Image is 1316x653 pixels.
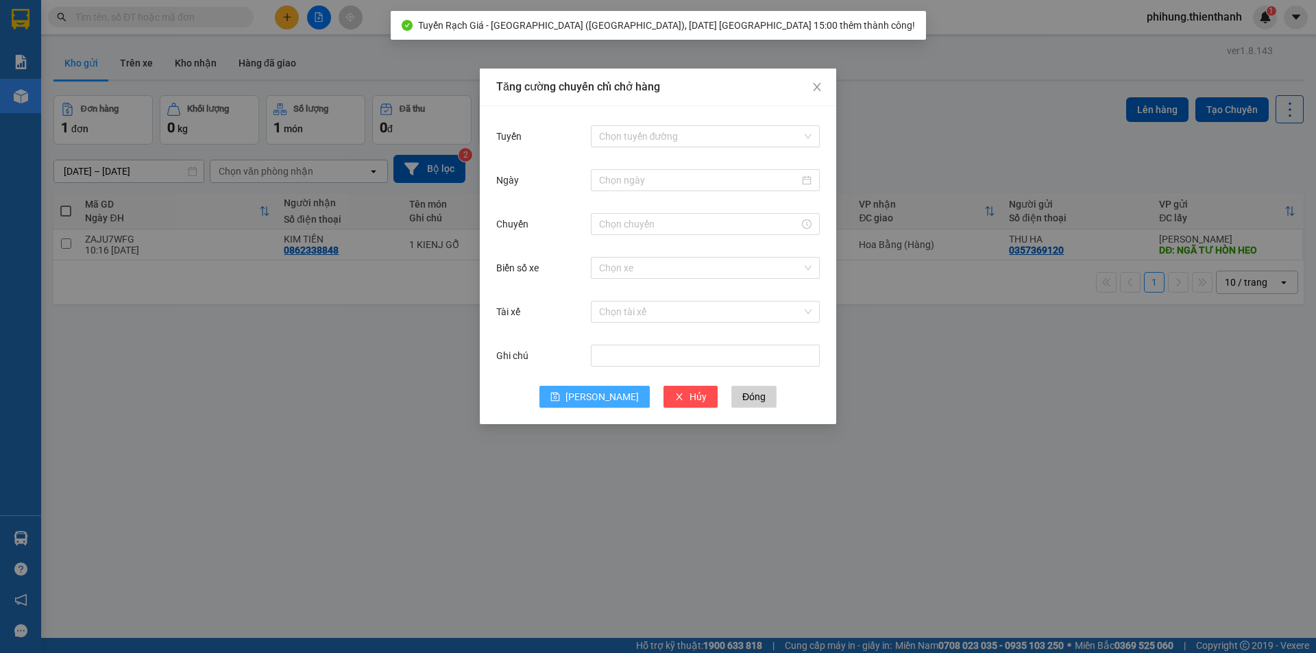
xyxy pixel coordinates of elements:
span: close [812,82,822,93]
span: Tuyến Rạch Giá - [GEOGRAPHIC_DATA] ([GEOGRAPHIC_DATA]), [DATE] [GEOGRAPHIC_DATA] 15:00 thêm thành... [418,20,915,31]
input: Tài xế [599,301,802,322]
input: Ngày [599,173,799,188]
div: Tăng cường chuyến chỉ chở hàng [496,79,820,95]
input: Biển số xe [599,258,802,278]
label: Biển số xe [496,262,546,273]
label: Chuyến [496,219,535,230]
span: [PERSON_NAME] [565,389,639,404]
button: closeHủy [663,386,718,408]
span: Đóng [742,389,766,404]
span: Hủy [690,389,707,404]
input: Ghi chú [591,345,820,367]
button: save[PERSON_NAME] [539,386,650,408]
span: save [550,392,560,403]
label: Tuyến [496,131,528,142]
input: Chuyến [599,217,799,232]
button: Đóng [731,386,777,408]
button: Close [798,69,836,107]
label: Tài xế [496,306,527,317]
label: Ngày [496,175,526,186]
span: close [674,392,684,403]
label: Ghi chú [496,350,535,361]
span: check-circle [402,20,413,31]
